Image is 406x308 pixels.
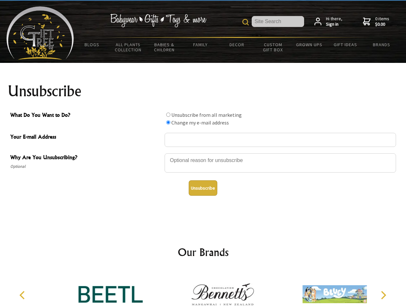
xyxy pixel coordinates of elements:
[363,16,389,27] a: 0 items$0.00
[171,119,229,126] label: Change my e-mail address
[364,38,400,51] a: Brands
[110,38,147,56] a: All Plants Collection
[326,21,342,27] strong: Sign in
[8,83,399,99] h1: Unsubscribe
[291,38,327,51] a: Grown Ups
[166,120,170,124] input: What Do You Want to Do?
[255,38,291,56] a: Custom Gift Box
[165,153,396,173] textarea: Why Are You Unsubscribing?
[219,38,255,51] a: Decor
[74,38,110,51] a: BLOGS
[10,153,161,163] span: Why Are You Unsubscribing?
[165,133,396,147] input: Your E-mail Address
[327,38,364,51] a: Gift Ideas
[375,16,389,27] span: 0 items
[166,113,170,117] input: What Do You Want to Do?
[375,21,389,27] strong: $0.00
[189,180,217,196] button: Unsubscribe
[171,112,242,118] label: Unsubscribe from all marketing
[183,38,219,51] a: Family
[13,244,393,260] h2: Our Brands
[6,6,74,60] img: Babyware - Gifts - Toys and more...
[242,19,249,25] img: product search
[146,38,183,56] a: Babies & Children
[376,288,390,302] button: Next
[326,16,342,27] span: Hi there,
[10,133,161,142] span: Your E-mail Address
[252,16,304,27] input: Site Search
[110,14,206,27] img: Babywear - Gifts - Toys & more
[314,16,342,27] a: Hi there,Sign in
[10,163,161,170] span: Optional
[16,288,30,302] button: Previous
[10,111,161,120] span: What Do You Want to Do?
